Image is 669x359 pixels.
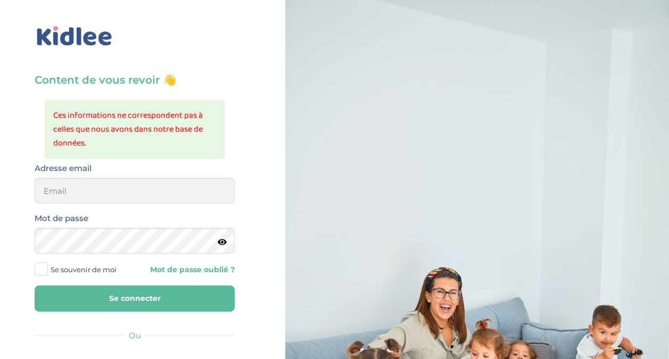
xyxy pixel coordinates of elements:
button: Se connecter [35,285,235,312]
a: Mot de passe oublié ? [143,265,235,275]
h3: Content de vous revoir 👋 [35,72,235,87]
img: logo_kidlee_bleu [35,24,114,48]
label: Adresse email [35,161,92,175]
span: Se souvenir de moi [51,263,117,276]
input: Email [35,178,235,203]
span: Ou [129,330,141,340]
li: Ces informations ne correspondent pas à celles que nous avons dans notre base de données. [53,109,217,150]
label: Mot de passe [35,211,88,225]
